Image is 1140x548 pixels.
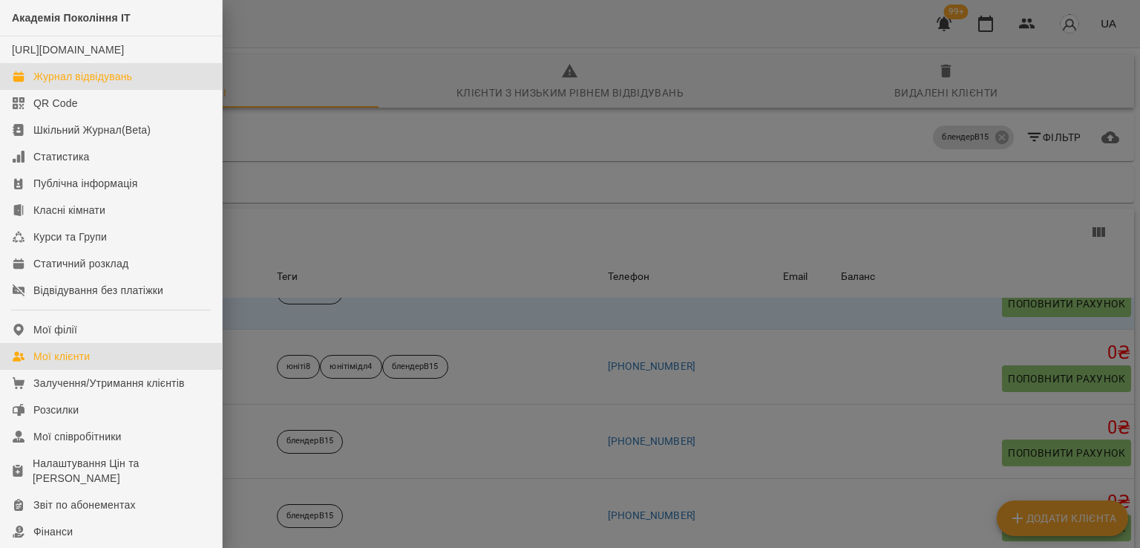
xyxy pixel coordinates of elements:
[33,149,90,164] div: Статистика
[33,524,73,539] div: Фінанси
[33,322,77,337] div: Мої філії
[33,349,90,364] div: Мої клієнти
[33,456,210,486] div: Налаштування Цін та [PERSON_NAME]
[33,429,122,444] div: Мої співробітники
[33,96,78,111] div: QR Code
[33,376,185,391] div: Залучення/Утримання клієнтів
[33,203,105,218] div: Класні кімнати
[33,69,132,84] div: Журнал відвідувань
[12,12,131,24] span: Академія Покоління ІТ
[33,229,107,244] div: Курси та Групи
[33,498,136,512] div: Звіт по абонементах
[33,256,128,271] div: Статичний розклад
[33,283,163,298] div: Відвідування без платіжки
[12,44,124,56] a: [URL][DOMAIN_NAME]
[33,123,151,137] div: Шкільний Журнал(Beta)
[33,402,79,417] div: Розсилки
[33,176,137,191] div: Публічна інформація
